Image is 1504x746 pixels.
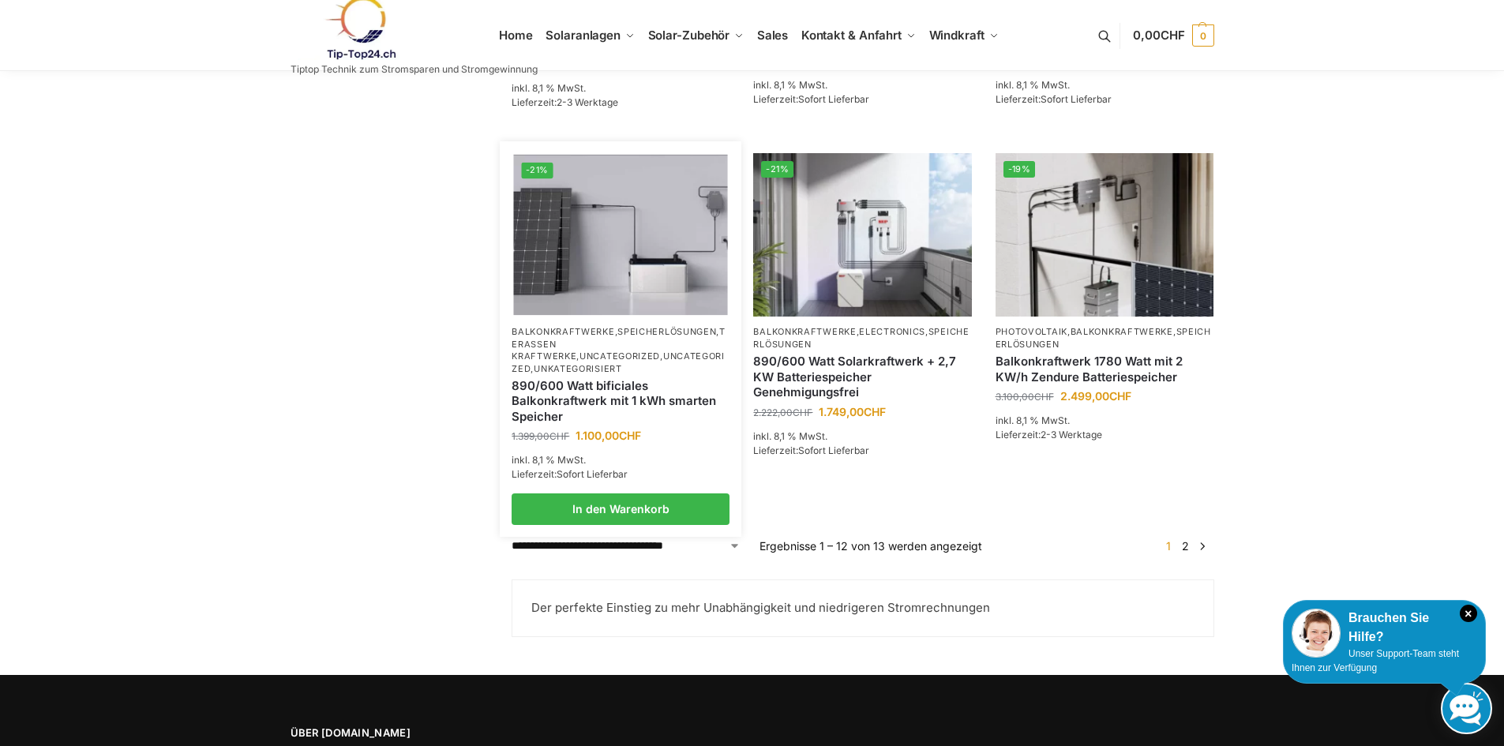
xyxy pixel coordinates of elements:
[753,326,971,351] p: , ,
[996,93,1112,105] span: Lieferzeit:
[549,430,569,442] span: CHF
[1133,28,1184,43] span: 0,00
[648,28,730,43] span: Solar-Zubehör
[531,599,1194,617] p: Der perfekte Einstieg zu mehr Unabhängigkeit und niedrigeren Stromrechnungen
[801,28,902,43] span: Kontakt & Anfahrt
[753,429,971,444] p: inkl. 8,1 % MwSt.
[1133,12,1213,59] a: 0,00CHF 0
[1460,605,1477,622] i: Schließen
[514,155,728,315] a: -21%ASE 1000 Batteriespeicher
[512,430,569,442] bdi: 1.399,00
[512,493,729,525] a: In den Warenkorb legen: „890/600 Watt bificiales Balkonkraftwerk mit 1 kWh smarten Speicher“
[512,538,741,554] select: Shop-Reihenfolge
[753,407,812,418] bdi: 2.222,00
[557,96,618,108] span: 2-3 Werktage
[753,354,971,400] a: 890/600 Watt Solarkraftwerk + 2,7 KW Batteriespeicher Genehmigungsfrei
[996,153,1213,317] img: Zendure-solar-flow-Batteriespeicher für Balkonkraftwerke
[576,429,641,442] bdi: 1.100,00
[757,28,789,43] span: Sales
[1041,429,1102,440] span: 2-3 Werktage
[753,326,856,337] a: Balkonkraftwerke
[512,326,729,375] p: , , , , ,
[793,407,812,418] span: CHF
[1292,609,1341,658] img: Customer service
[557,468,628,480] span: Sofort Lieferbar
[996,326,1211,349] a: Speicherlösungen
[1292,609,1477,647] div: Brauchen Sie Hilfe?
[579,351,660,362] a: Uncategorized
[291,65,538,74] p: Tiptop Technik zum Stromsparen und Stromgewinnung
[1178,539,1193,553] a: Seite 2
[760,538,982,554] p: Ergebnisse 1 – 12 von 13 werden angezeigt
[996,78,1213,92] p: inkl. 8,1 % MwSt.
[514,155,728,315] img: ASE 1000 Batteriespeicher
[996,326,1213,351] p: , ,
[753,444,869,456] span: Lieferzeit:
[1196,538,1208,554] a: →
[512,326,726,362] a: Terassen Kraftwerke
[864,405,886,418] span: CHF
[929,28,985,43] span: Windkraft
[546,28,621,43] span: Solaranlagen
[996,153,1213,317] a: -19%Zendure-solar-flow-Batteriespeicher für Balkonkraftwerke
[291,725,737,741] span: Über [DOMAIN_NAME]
[1060,389,1131,403] bdi: 2.499,00
[753,153,971,317] img: Steckerkraftwerk mit 2,7kwh-Speicher
[512,468,628,480] span: Lieferzeit:
[753,93,869,105] span: Lieferzeit:
[1071,326,1173,337] a: Balkonkraftwerke
[996,326,1067,337] a: Photovoltaik
[819,405,886,418] bdi: 1.749,00
[753,153,971,317] a: -21%Steckerkraftwerk mit 2,7kwh-Speicher
[512,378,729,425] a: 890/600 Watt bificiales Balkonkraftwerk mit 1 kWh smarten Speicher
[512,351,725,373] a: Uncategorized
[859,326,925,337] a: Electronics
[512,81,729,96] p: inkl. 8,1 % MwSt.
[798,93,869,105] span: Sofort Lieferbar
[1192,24,1214,47] span: 0
[1157,538,1213,554] nav: Produkt-Seitennummerierung
[996,414,1213,428] p: inkl. 8,1 % MwSt.
[753,326,969,349] a: Speicherlösungen
[617,326,716,337] a: Speicherlösungen
[1034,391,1054,403] span: CHF
[512,453,729,467] p: inkl. 8,1 % MwSt.
[996,429,1102,440] span: Lieferzeit:
[512,96,618,108] span: Lieferzeit:
[1109,389,1131,403] span: CHF
[1041,93,1112,105] span: Sofort Lieferbar
[512,326,614,337] a: Balkonkraftwerke
[996,354,1213,384] a: Balkonkraftwerk 1780 Watt mit 2 KW/h Zendure Batteriespeicher
[534,363,622,374] a: Unkategorisiert
[1162,539,1175,553] span: Seite 1
[1161,28,1185,43] span: CHF
[1292,648,1459,673] span: Unser Support-Team steht Ihnen zur Verfügung
[798,444,869,456] span: Sofort Lieferbar
[753,78,971,92] p: inkl. 8,1 % MwSt.
[619,429,641,442] span: CHF
[996,391,1054,403] bdi: 3.100,00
